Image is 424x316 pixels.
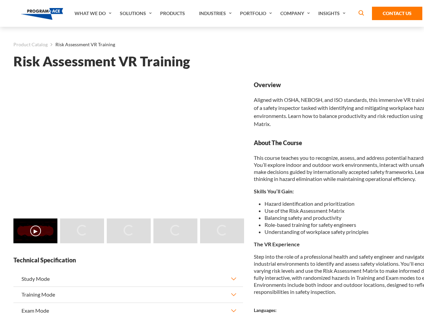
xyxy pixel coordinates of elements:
[48,40,115,49] li: Risk Assessment VR Training
[13,218,57,243] img: Risk Assessment VR Training - Video 0
[254,307,277,313] strong: Languages:
[372,7,422,20] a: Contact Us
[13,287,243,302] button: Training Mode
[30,226,41,236] button: ▶
[13,40,48,49] a: Product Catalog
[13,81,243,210] iframe: Risk Assessment VR Training - Video 0
[13,256,243,264] strong: Technical Specification
[13,271,243,287] button: Study Mode
[21,8,63,20] img: Program-Ace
